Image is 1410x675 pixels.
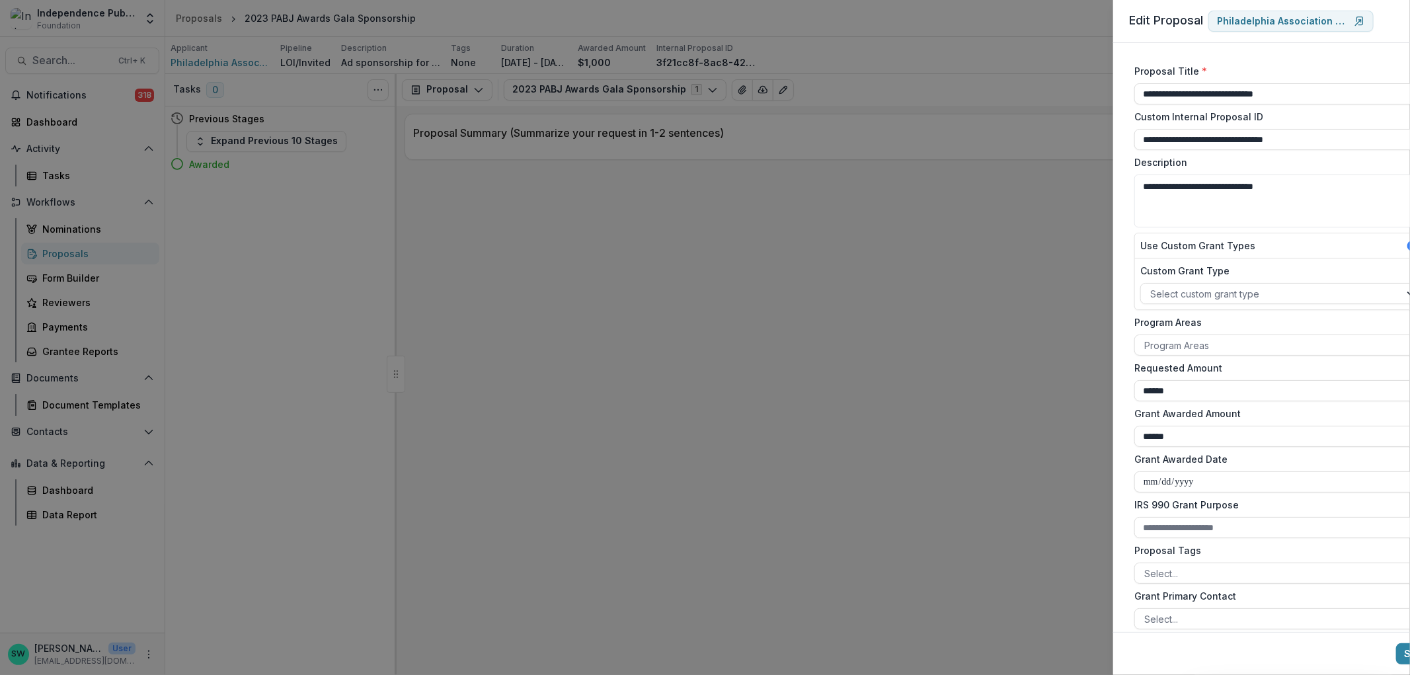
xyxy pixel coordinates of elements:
a: Philadelphia Association of [DEMOGRAPHIC_DATA] Journalists [1208,11,1374,32]
span: Edit Proposal [1129,13,1203,27]
p: Philadelphia Association of [DEMOGRAPHIC_DATA] Journalists [1217,16,1349,27]
label: Use Custom Grant Types [1140,239,1255,253]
